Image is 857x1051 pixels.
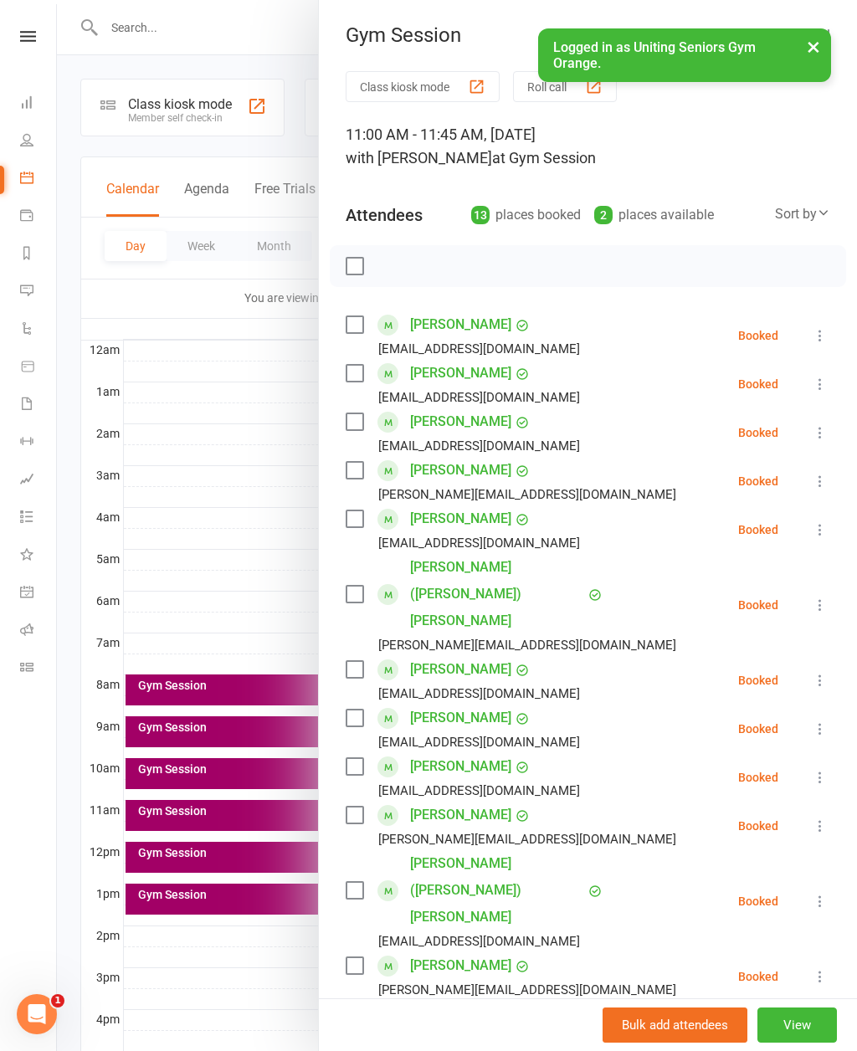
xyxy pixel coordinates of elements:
div: [EMAIL_ADDRESS][DOMAIN_NAME] [378,731,580,753]
div: 13 [471,206,490,224]
div: Booked [738,895,778,907]
a: Assessments [20,462,58,500]
button: View [757,1007,837,1043]
div: Booked [738,971,778,982]
a: Product Sales [20,349,58,387]
a: [PERSON_NAME] [410,753,511,780]
div: [PERSON_NAME][EMAIL_ADDRESS][DOMAIN_NAME] [378,634,676,656]
a: What's New [20,537,58,575]
div: [PERSON_NAME][EMAIL_ADDRESS][DOMAIN_NAME] [378,484,676,505]
div: [EMAIL_ADDRESS][DOMAIN_NAME] [378,387,580,408]
a: [PERSON_NAME] [410,311,511,338]
a: [PERSON_NAME] [410,360,511,387]
div: [EMAIL_ADDRESS][DOMAIN_NAME] [378,683,580,705]
div: Booked [738,330,778,341]
span: 1 [51,994,64,1007]
span: Logged in as Uniting Seniors Gym Orange. [553,39,756,71]
div: 11:00 AM - 11:45 AM, [DATE] [346,123,830,170]
iframe: Intercom live chat [17,994,57,1034]
a: [PERSON_NAME] [410,952,511,979]
a: General attendance kiosk mode [20,575,58,613]
div: [EMAIL_ADDRESS][DOMAIN_NAME] [378,338,580,360]
div: Booked [738,378,778,390]
a: Dashboard [20,85,58,123]
button: Bulk add attendees [603,1007,747,1043]
a: [PERSON_NAME] ([PERSON_NAME]) [PERSON_NAME] [410,554,584,634]
div: Booked [738,475,778,487]
div: [EMAIL_ADDRESS][DOMAIN_NAME] [378,780,580,802]
a: Calendar [20,161,58,198]
a: [PERSON_NAME] [410,802,511,828]
a: [PERSON_NAME] [410,457,511,484]
div: Booked [738,723,778,735]
div: Gym Session [319,23,857,47]
div: Attendees [346,203,423,227]
a: Class kiosk mode [20,650,58,688]
div: [EMAIL_ADDRESS][DOMAIN_NAME] [378,435,580,457]
div: [PERSON_NAME][EMAIL_ADDRESS][DOMAIN_NAME] [378,828,676,850]
div: [EMAIL_ADDRESS][DOMAIN_NAME] [378,931,580,952]
div: Booked [738,524,778,536]
a: [PERSON_NAME] [410,408,511,435]
a: Roll call kiosk mode [20,613,58,650]
div: [EMAIL_ADDRESS][DOMAIN_NAME] [378,532,580,554]
div: Booked [738,820,778,832]
a: [PERSON_NAME] [410,705,511,731]
div: Sort by [775,203,830,225]
a: [PERSON_NAME] [410,656,511,683]
div: places booked [471,203,581,227]
div: Booked [738,674,778,686]
a: People [20,123,58,161]
div: Booked [738,427,778,438]
button: × [798,28,829,64]
div: Booked [738,772,778,783]
div: [PERSON_NAME][EMAIL_ADDRESS][DOMAIN_NAME] [378,979,676,1001]
span: with [PERSON_NAME] [346,149,492,167]
span: at Gym Session [492,149,596,167]
a: Reports [20,236,58,274]
div: 2 [594,206,613,224]
a: Payments [20,198,58,236]
a: [PERSON_NAME] [410,505,511,532]
div: places available [594,203,714,227]
div: Booked [738,599,778,611]
a: [PERSON_NAME] ([PERSON_NAME]) [PERSON_NAME] [410,850,584,931]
